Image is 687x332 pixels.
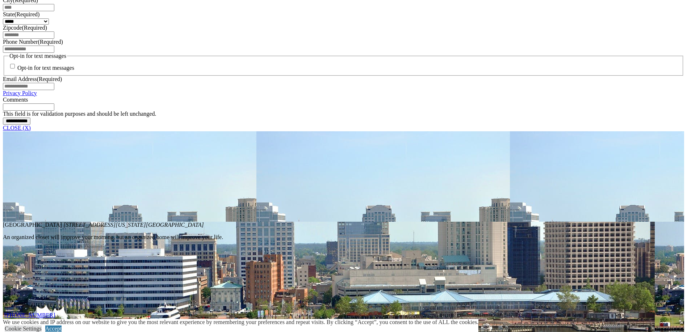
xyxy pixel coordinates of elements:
div: This field is for validation purposes and should be left unchanged. [3,111,684,117]
span: (Required) [38,39,63,45]
label: Opt-in for text messages [17,65,74,71]
a: Accept [45,325,62,332]
a: [PHONE_NUMBER] [4,312,55,318]
label: Comments [3,97,28,103]
span: [US_STATE][GEOGRAPHIC_DATA] [116,222,204,228]
span: [GEOGRAPHIC_DATA] [3,222,62,228]
em: [STREET_ADDRESS] [63,222,204,228]
a: Click Get Directions to get location on google map [49,319,83,325]
p: An organized closet will improve your morning, but an organized home will improve your life. [3,234,684,241]
span: (Required) [22,25,47,31]
span: (Required) [37,76,62,82]
label: Phone Number [3,39,63,45]
div: We use cookies and IP address on our website to give you the most relevant experience by remember... [3,319,478,325]
a: CLOSE (X) [3,125,31,131]
span: (Required) [14,11,39,17]
label: Email Address [3,76,62,82]
label: Zipcode [3,25,47,31]
label: State [3,11,39,17]
legend: Opt-in for text messages [9,53,67,59]
a: Privacy Policy [3,90,37,96]
a: Cookie Settings [5,325,42,332]
a: Schedule a Consult [3,319,48,325]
